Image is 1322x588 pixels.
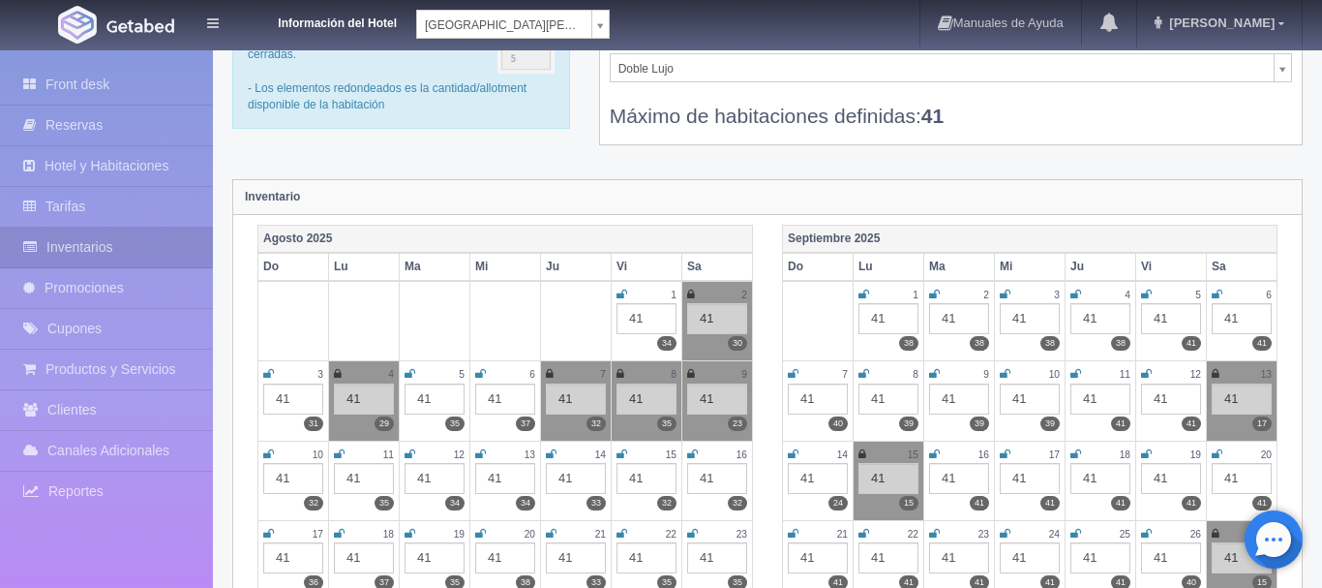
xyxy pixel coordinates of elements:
th: Do [258,253,329,281]
div: 41 [1141,463,1201,494]
th: Do [783,253,854,281]
label: 30 [728,336,747,351]
th: Vi [1136,253,1207,281]
label: 38 [899,336,918,351]
small: 16 [736,449,747,460]
small: 13 [525,449,535,460]
label: 41 [1252,496,1272,511]
th: Ma [400,253,470,281]
small: 12 [1190,369,1201,380]
small: 11 [383,449,394,460]
small: 3 [317,369,323,380]
small: 12 [454,449,465,460]
div: Máximo de habitaciones definidas: [610,82,1292,130]
small: 2 [983,290,989,300]
div: 41 [1070,303,1130,334]
th: Lu [329,253,400,281]
div: 41 [929,303,989,334]
th: Agosto 2025 [258,225,753,253]
div: 41 [1212,463,1272,494]
a: [GEOGRAPHIC_DATA][PERSON_NAME] [416,10,610,39]
label: 31 [304,417,323,431]
small: 16 [978,449,989,460]
small: 9 [983,369,989,380]
small: 21 [595,529,606,540]
th: Sa [682,253,753,281]
div: 41 [858,303,918,334]
small: 5 [459,369,465,380]
span: Doble Lujo [618,54,1266,83]
th: Septiembre 2025 [783,225,1277,253]
label: 41 [1252,336,1272,351]
img: cutoff.png [497,30,555,74]
div: 41 [1141,384,1201,415]
th: Ju [1066,253,1136,281]
div: 41 [334,384,394,415]
div: 41 [1070,384,1130,415]
div: 41 [546,542,606,573]
small: 5 [1195,290,1201,300]
label: 23 [728,417,747,431]
small: 8 [671,369,676,380]
small: 23 [736,529,747,540]
small: 8 [913,369,918,380]
small: 14 [837,449,848,460]
div: 41 [1000,384,1060,415]
div: 41 [616,542,676,573]
th: Vi [612,253,682,281]
div: 41 [858,463,918,494]
div: 41 [263,542,323,573]
small: 20 [1261,449,1272,460]
label: 34 [445,496,465,511]
div: 41 [1141,303,1201,334]
div: 41 [616,463,676,494]
dt: Información del Hotel [242,10,397,32]
small: 21 [837,529,848,540]
label: 38 [970,336,989,351]
small: 7 [842,369,848,380]
small: 6 [529,369,535,380]
th: Ju [541,253,612,281]
th: Ma [924,253,995,281]
div: 41 [1212,303,1272,334]
small: 26 [1190,529,1201,540]
label: 17 [1252,417,1272,431]
small: 13 [1261,369,1272,380]
small: 1 [671,290,676,300]
div: 41 [263,384,323,415]
label: 40 [828,417,848,431]
div: 41 [1212,542,1272,573]
div: 41 [475,542,535,573]
label: 39 [899,417,918,431]
b: 41 [921,105,944,127]
small: 23 [978,529,989,540]
div: 41 [929,463,989,494]
label: 41 [1182,417,1201,431]
label: 39 [970,417,989,431]
label: 41 [1111,417,1130,431]
div: 41 [687,384,747,415]
div: 41 [687,463,747,494]
div: 41 [546,384,606,415]
small: 4 [1125,290,1130,300]
label: 34 [657,336,676,351]
small: 9 [741,369,747,380]
div: 41 [687,303,747,334]
div: 41 [788,542,848,573]
small: 17 [313,529,323,540]
label: 35 [445,417,465,431]
label: 41 [1040,496,1060,511]
label: 34 [516,496,535,511]
small: 15 [666,449,676,460]
label: 33 [586,496,606,511]
label: 39 [1040,417,1060,431]
small: 22 [908,529,918,540]
label: 29 [375,417,394,431]
strong: Inventario [245,190,300,203]
div: 41 [405,384,465,415]
label: 32 [304,496,323,511]
div: 41 [858,542,918,573]
div: 41 [334,542,394,573]
label: 41 [1182,496,1201,511]
span: [PERSON_NAME] [1164,15,1275,30]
